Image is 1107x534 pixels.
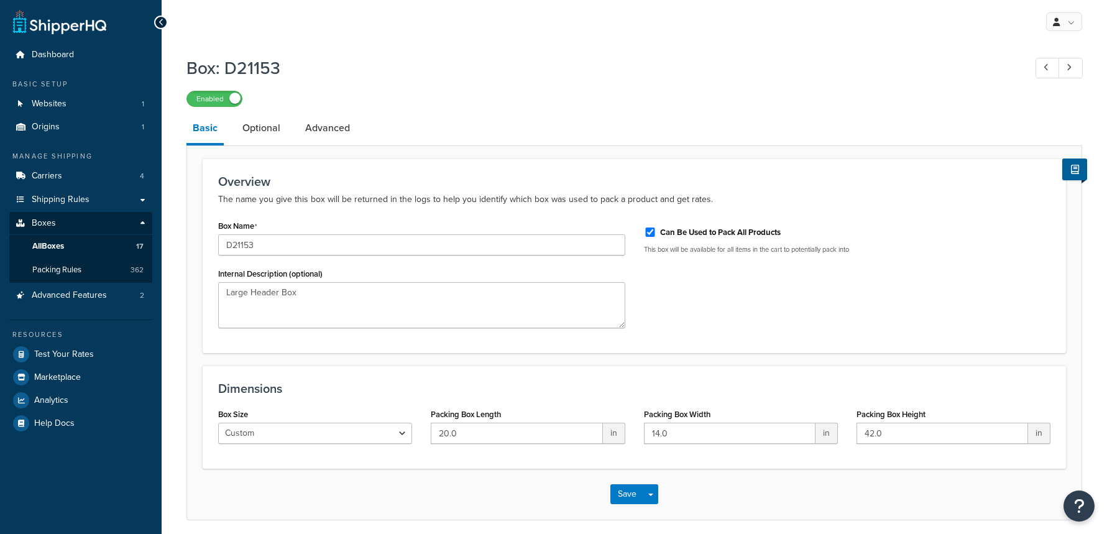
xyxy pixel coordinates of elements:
[9,343,152,366] a: Test Your Rates
[815,423,838,444] span: in
[32,218,56,229] span: Boxes
[9,389,152,412] a: Analytics
[187,91,242,106] label: Enabled
[34,418,75,429] span: Help Docs
[9,212,152,235] a: Boxes
[1036,58,1060,78] a: Previous Record
[34,349,94,360] span: Test Your Rates
[9,284,152,307] li: Advanced Features
[9,165,152,188] a: Carriers4
[218,269,323,279] label: Internal Description (optional)
[32,290,107,301] span: Advanced Features
[9,93,152,116] a: Websites1
[610,484,644,504] button: Save
[218,192,1050,207] p: The name you give this box will be returned in the logs to help you identify which box was used t...
[299,113,356,143] a: Advanced
[9,151,152,162] div: Manage Shipping
[1062,159,1087,180] button: Show Help Docs
[218,410,248,419] label: Box Size
[9,116,152,139] a: Origins1
[9,79,152,90] div: Basic Setup
[186,113,224,145] a: Basic
[9,116,152,139] li: Origins
[1028,423,1050,444] span: in
[9,412,152,435] a: Help Docs
[218,382,1050,395] h3: Dimensions
[34,372,81,383] span: Marketplace
[1063,490,1095,522] button: Open Resource Center
[140,290,144,301] span: 2
[9,259,152,282] li: Packing Rules
[9,259,152,282] a: Packing Rules362
[644,245,1051,254] p: This box will be available for all items in the cart to potentially pack into
[32,99,67,109] span: Websites
[131,265,144,275] span: 362
[9,212,152,283] li: Boxes
[660,227,781,238] label: Can Be Used to Pack All Products
[32,122,60,132] span: Origins
[9,165,152,188] li: Carriers
[236,113,287,143] a: Optional
[9,93,152,116] li: Websites
[186,56,1013,80] h1: Box: D21153
[32,171,62,182] span: Carriers
[9,284,152,307] a: Advanced Features2
[32,50,74,60] span: Dashboard
[9,235,152,258] a: AllBoxes17
[142,99,144,109] span: 1
[32,265,81,275] span: Packing Rules
[218,175,1050,188] h3: Overview
[218,221,257,231] label: Box Name
[1059,58,1083,78] a: Next Record
[9,44,152,67] a: Dashboard
[644,410,710,419] label: Packing Box Width
[9,329,152,340] div: Resources
[431,410,501,419] label: Packing Box Length
[136,241,144,252] span: 17
[34,395,68,406] span: Analytics
[140,171,144,182] span: 4
[857,410,926,419] label: Packing Box Height
[142,122,144,132] span: 1
[603,423,625,444] span: in
[32,195,90,205] span: Shipping Rules
[9,188,152,211] a: Shipping Rules
[218,282,625,328] textarea: Large Header Box
[32,241,64,252] span: All Boxes
[9,366,152,389] a: Marketplace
